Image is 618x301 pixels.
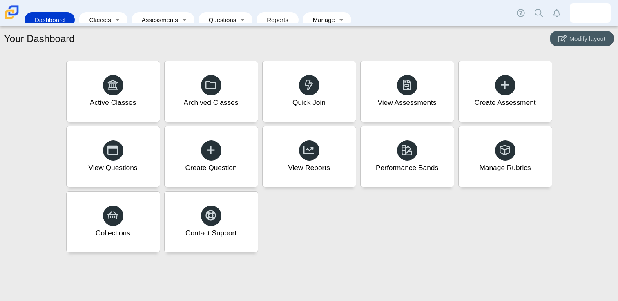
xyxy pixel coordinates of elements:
[237,12,248,27] a: Toggle expanded
[479,163,531,173] div: Manage Rubrics
[360,61,454,122] a: View Assessments
[164,126,258,187] a: Create Question
[262,61,356,122] a: Quick Join
[584,7,597,20] img: emily.thomas.CoYEw4
[569,35,605,42] span: Modify layout
[262,126,356,187] a: View Reports
[66,61,160,122] a: Active Classes
[474,97,535,108] div: Create Assessment
[179,12,190,27] a: Toggle expanded
[550,31,614,46] button: Modify layout
[458,126,552,187] a: Manage Rubrics
[307,12,336,27] a: Manage
[4,32,75,46] h1: Your Dashboard
[360,126,454,187] a: Performance Bands
[96,228,130,238] div: Collections
[164,191,258,252] a: Contact Support
[136,12,179,27] a: Assessments
[261,12,294,27] a: Reports
[90,97,136,108] div: Active Classes
[112,12,123,27] a: Toggle expanded
[29,12,71,27] a: Dashboard
[185,163,236,173] div: Create Question
[570,3,611,23] a: emily.thomas.CoYEw4
[164,61,258,122] a: Archived Classes
[288,163,330,173] div: View Reports
[66,126,160,187] a: View Questions
[185,228,236,238] div: Contact Support
[203,12,237,27] a: Questions
[66,191,160,252] a: Collections
[548,4,566,22] a: Alerts
[336,12,347,27] a: Toggle expanded
[292,97,326,108] div: Quick Join
[3,15,20,22] a: Carmen School of Science & Technology
[376,163,438,173] div: Performance Bands
[88,163,137,173] div: View Questions
[458,61,552,122] a: Create Assessment
[83,12,112,27] a: Classes
[184,97,239,108] div: Archived Classes
[3,4,20,21] img: Carmen School of Science & Technology
[377,97,436,108] div: View Assessments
